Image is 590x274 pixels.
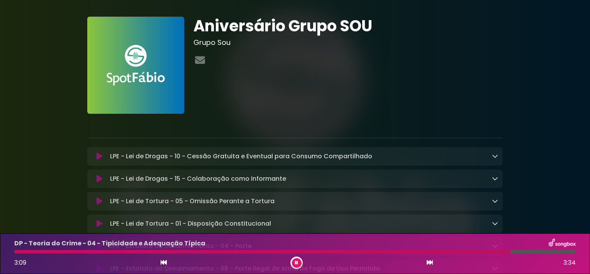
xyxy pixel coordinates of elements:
p: LPE - Lei de Drogas - 15 - Colaboração como Informante [110,174,286,183]
img: songbox-logo-white.png [549,238,576,248]
p: LPE - Lei de Tortura - 05 - Omissão Perante a Tortura [110,197,275,206]
span: 3:09 [14,258,26,267]
p: LPE - Lei de Tortura - 01 - Disposição Constitucional [110,219,271,228]
p: DP - Teoria do Crime - 04 - Tipicidade e Adequação Típica [14,239,205,248]
p: LPE - Lei de Drogas - 10 - Cessão Gratuita e Eventual para Consumo Compartilhado [110,152,372,161]
h1: Aniversário Grupo SOU [193,17,503,35]
img: FAnVhLgaRSStWruMDZa6 [87,17,184,114]
span: 3:34 [563,258,576,267]
h3: Grupo Sou [193,38,503,47]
